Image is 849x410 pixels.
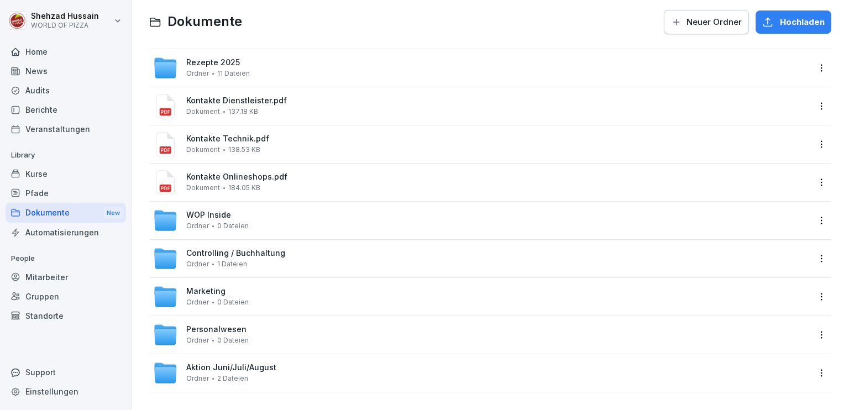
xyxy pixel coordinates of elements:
[186,172,810,182] span: Kontakte Onlineshops.pdf
[186,211,231,220] span: WOP Inside
[686,16,742,28] span: Neuer Ordner
[6,203,126,223] div: Dokumente
[186,375,209,382] span: Ordner
[217,375,248,382] span: 2 Dateien
[6,267,126,287] a: Mitarbeiter
[186,184,220,192] span: Dokument
[217,222,249,230] span: 0 Dateien
[228,108,258,115] span: 137.18 KB
[31,12,99,21] p: Shehzad Hussain
[6,362,126,382] div: Support
[150,202,814,239] a: WOP InsideOrdner0 Dateien
[186,146,220,154] span: Dokument
[150,278,814,316] a: MarketingOrdner0 Dateien
[217,260,247,268] span: 1 Dateien
[6,306,126,325] a: Standorte
[186,325,247,334] span: Personalwesen
[186,260,209,268] span: Ordner
[186,58,240,67] span: Rezepte 2025
[167,14,242,30] span: Dokumente
[150,316,814,354] a: PersonalwesenOrdner0 Dateien
[217,70,250,77] span: 11 Dateien
[104,207,123,219] div: New
[31,22,99,29] p: WORLD OF PIZZA
[228,146,260,154] span: 138.53 KB
[186,70,209,77] span: Ordner
[780,16,825,28] span: Hochladen
[6,223,126,242] a: Automatisierungen
[186,222,209,230] span: Ordner
[6,287,126,306] a: Gruppen
[186,363,276,372] span: Aktion Juni/Juli/August
[756,10,831,34] button: Hochladen
[150,240,814,277] a: Controlling / BuchhaltungOrdner1 Dateien
[186,337,209,344] span: Ordner
[6,250,126,267] p: People
[186,287,226,296] span: Marketing
[6,100,126,119] a: Berichte
[6,203,126,223] a: DokumenteNew
[186,108,220,115] span: Dokument
[6,119,126,139] a: Veranstaltungen
[6,146,126,164] p: Library
[186,134,810,144] span: Kontakte Technik.pdf
[664,10,749,34] button: Neuer Ordner
[6,61,126,81] a: News
[217,337,249,344] span: 0 Dateien
[6,42,126,61] a: Home
[186,249,285,258] span: Controlling / Buchhaltung
[150,49,814,87] a: Rezepte 2025Ordner11 Dateien
[6,164,126,183] a: Kurse
[6,183,126,203] a: Pfade
[186,298,209,306] span: Ordner
[6,81,126,100] a: Audits
[228,184,260,192] span: 184.05 KB
[186,96,810,106] span: Kontakte Dienstleister.pdf
[217,298,249,306] span: 0 Dateien
[150,354,814,392] a: Aktion Juni/Juli/AugustOrdner2 Dateien
[6,382,126,401] a: Einstellungen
